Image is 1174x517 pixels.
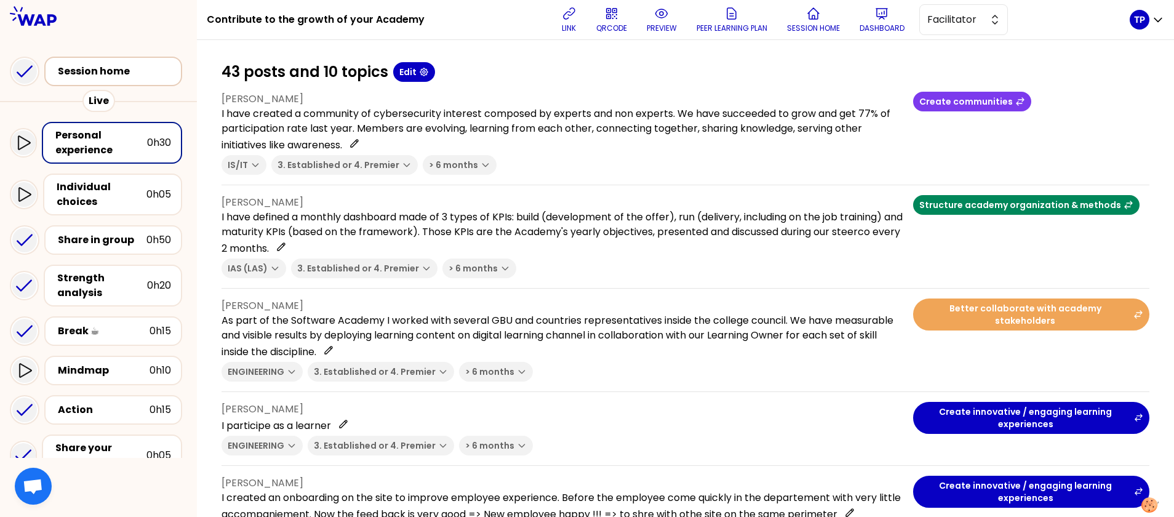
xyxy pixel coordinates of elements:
[146,233,171,247] div: 0h50
[57,180,146,209] div: Individual choices
[222,62,388,82] h1: 43 posts and 10 topics
[442,258,516,278] button: > 6 months
[692,1,772,38] button: Peer learning plan
[58,64,176,79] div: Session home
[150,403,171,417] div: 0h15
[146,448,171,463] div: 0h05
[782,1,845,38] button: Session home
[222,476,903,491] p: [PERSON_NAME]
[222,195,903,210] p: [PERSON_NAME]
[913,402,1149,434] button: Create innovative / engaging learning experiences
[55,128,147,158] div: Personal experience
[58,324,150,339] div: Break ☕
[222,106,903,153] p: I have created a community of cybersecurity interest composed by experts and non experts. We have...
[913,476,1149,508] button: Create innovative / engaging learning experiences
[271,155,418,175] button: 3. Established or 4. Premier
[562,23,576,33] p: link
[787,23,840,33] p: Session home
[423,155,497,175] button: > 6 months
[222,362,303,382] button: ENGINEERING
[308,362,454,382] button: 3. Established or 4. Premier
[222,258,286,278] button: IAS (LAS)
[58,233,146,247] div: Share in group
[1134,14,1145,26] p: TP
[82,90,115,112] div: Live
[557,1,581,38] button: link
[15,468,52,505] a: Ouvrir le chat
[222,92,903,106] p: [PERSON_NAME]
[913,299,1149,331] button: Better collaborate with academy stakeholders
[150,363,171,378] div: 0h10
[459,362,533,382] button: > 6 months
[58,363,150,378] div: Mindmap
[222,313,903,359] p: As part of the Software Academy I worked with several GBU and countries representatives inside th...
[147,278,171,293] div: 0h20
[459,436,533,455] button: > 6 months
[855,1,909,38] button: Dashboard
[697,23,767,33] p: Peer learning plan
[596,23,627,33] p: QRCODE
[308,436,454,455] button: 3. Established or 4. Premier
[57,271,147,300] div: Strength analysis
[919,4,1008,35] button: Facilitator
[591,1,632,38] button: QRCODE
[222,436,303,455] button: ENGINEERING
[150,324,171,339] div: 0h15
[222,210,903,256] p: I have defined a monthly dashboard made of 3 types of KPIs: build (development of the offer), run...
[222,417,903,433] p: I participe as a learner
[55,441,146,470] div: Share your feedback
[222,299,903,313] p: [PERSON_NAME]
[927,12,983,27] span: Facilitator
[647,23,677,33] p: preview
[913,92,1031,111] button: Create communities
[291,258,437,278] button: 3. Established or 4. Premier
[913,195,1140,215] button: Structure academy organization & methods
[393,62,435,82] button: Edit
[222,402,903,417] p: [PERSON_NAME]
[642,1,682,38] button: preview
[147,135,171,150] div: 0h30
[146,187,171,202] div: 0h05
[222,155,266,175] button: IS/IT
[1130,10,1164,30] button: TP
[860,23,904,33] p: Dashboard
[58,403,150,417] div: Action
